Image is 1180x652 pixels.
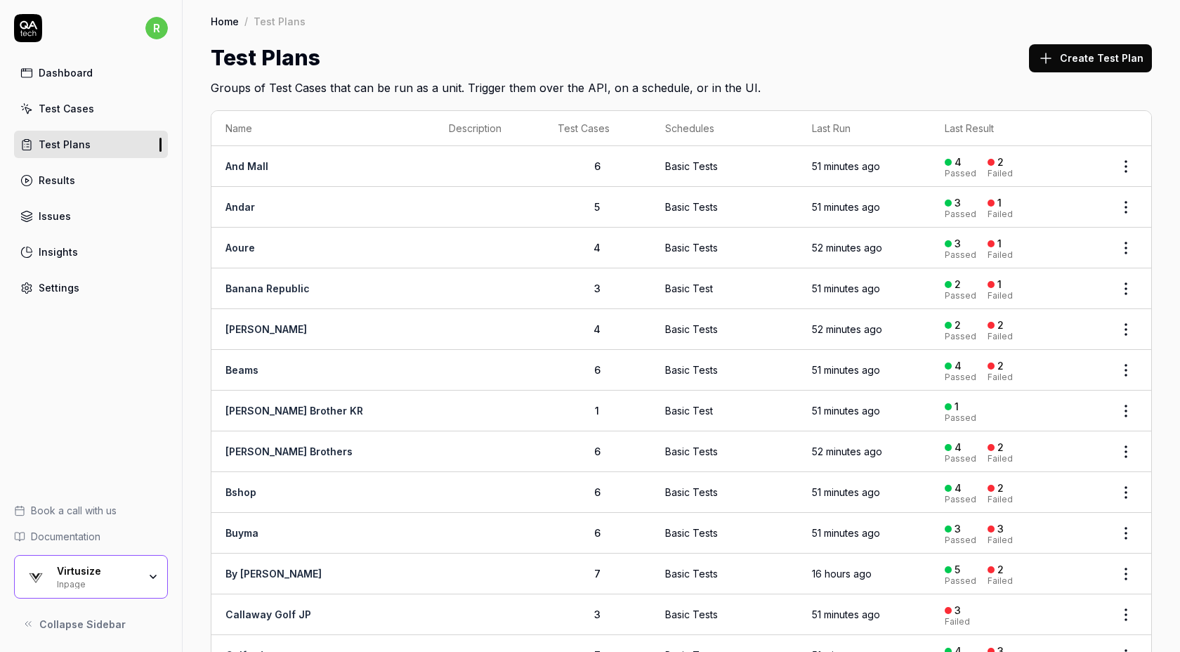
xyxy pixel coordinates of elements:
[14,503,168,518] a: Book a call with us
[39,65,93,80] div: Dashboard
[812,445,882,457] time: 52 minutes ago
[594,568,601,580] span: 7
[945,536,976,545] div: Passed
[14,529,168,544] a: Documentation
[211,42,320,74] h1: Test Plans
[997,197,1002,209] div: 1
[955,237,961,250] div: 3
[988,210,1013,219] div: Failed
[945,414,976,422] div: Passed
[988,495,1013,504] div: Failed
[39,244,78,259] div: Insights
[665,607,718,622] div: Basic Tests
[812,323,882,335] time: 52 minutes ago
[1029,44,1152,72] button: Create Test Plan
[225,486,256,498] a: Bshop
[931,111,1101,146] th: Last Result
[39,280,79,295] div: Settings
[225,608,311,620] a: Callaway Golf JP
[955,523,961,535] div: 3
[244,14,248,28] div: /
[988,251,1013,259] div: Failed
[812,282,880,294] time: 51 minutes ago
[145,17,168,39] span: r
[651,111,798,146] th: Schedules
[945,332,976,341] div: Passed
[988,455,1013,463] div: Failed
[57,565,138,578] div: Virtusize
[997,563,1004,576] div: 2
[988,536,1013,545] div: Failed
[955,156,962,169] div: 4
[14,610,168,638] button: Collapse Sidebar
[14,95,168,122] a: Test Cases
[594,445,601,457] span: 6
[812,201,880,213] time: 51 minutes ago
[955,400,959,413] div: 1
[812,608,880,620] time: 51 minutes ago
[31,529,100,544] span: Documentation
[14,238,168,266] a: Insights
[945,495,976,504] div: Passed
[31,503,117,518] span: Book a call with us
[665,159,718,174] div: Basic Tests
[997,523,1004,535] div: 3
[225,323,307,335] a: [PERSON_NAME]
[594,364,601,376] span: 6
[945,169,976,178] div: Passed
[988,292,1013,300] div: Failed
[665,566,718,581] div: Basic Tests
[23,564,48,589] img: Virtusize Logo
[945,455,976,463] div: Passed
[955,563,960,576] div: 5
[665,526,718,540] div: Basic Tests
[594,242,601,254] span: 4
[812,160,880,172] time: 51 minutes ago
[665,444,718,459] div: Basic Tests
[594,201,600,213] span: 5
[594,282,601,294] span: 3
[955,278,961,291] div: 2
[988,332,1013,341] div: Failed
[945,373,976,382] div: Passed
[955,604,961,617] div: 3
[812,527,880,539] time: 51 minutes ago
[665,281,713,296] div: Basic Test
[225,568,322,580] a: By [PERSON_NAME]
[211,111,435,146] th: Name
[997,360,1004,372] div: 2
[665,322,718,337] div: Basic Tests
[225,527,258,539] a: Buyma
[988,169,1013,178] div: Failed
[225,445,353,457] a: [PERSON_NAME] Brothers
[997,482,1004,495] div: 2
[225,160,268,172] a: And Mall
[145,14,168,42] button: r
[955,319,961,332] div: 2
[594,527,601,539] span: 6
[997,278,1002,291] div: 1
[211,14,239,28] a: Home
[812,364,880,376] time: 51 minutes ago
[39,137,91,152] div: Test Plans
[14,274,168,301] a: Settings
[211,74,1152,96] h2: Groups of Test Cases that can be run as a unit. Trigger them over the API, on a schedule, or in t...
[14,59,168,86] a: Dashboard
[812,568,872,580] time: 16 hours ago
[665,485,718,500] div: Basic Tests
[988,577,1013,585] div: Failed
[57,578,138,589] div: Inpage
[997,237,1002,250] div: 1
[945,292,976,300] div: Passed
[594,160,601,172] span: 6
[665,200,718,214] div: Basic Tests
[798,111,931,146] th: Last Run
[812,486,880,498] time: 51 minutes ago
[254,14,306,28] div: Test Plans
[225,405,363,417] a: [PERSON_NAME] Brother KR
[997,156,1004,169] div: 2
[945,618,970,626] div: Failed
[594,323,601,335] span: 4
[997,319,1004,332] div: 2
[594,486,601,498] span: 6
